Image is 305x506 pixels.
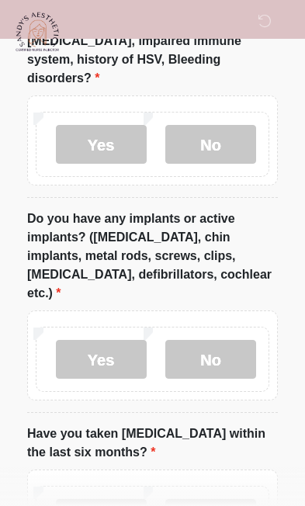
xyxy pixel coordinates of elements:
[56,125,147,164] label: Yes
[56,340,147,379] label: Yes
[12,12,63,51] img: Sandy's Aesthetics Logo
[165,125,256,164] label: No
[27,210,278,303] label: Do you have any implants or active implants? ([MEDICAL_DATA], chin implants, metal rods, screws, ...
[27,425,278,462] label: Have you taken [MEDICAL_DATA] within the last six months?
[165,340,256,379] label: No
